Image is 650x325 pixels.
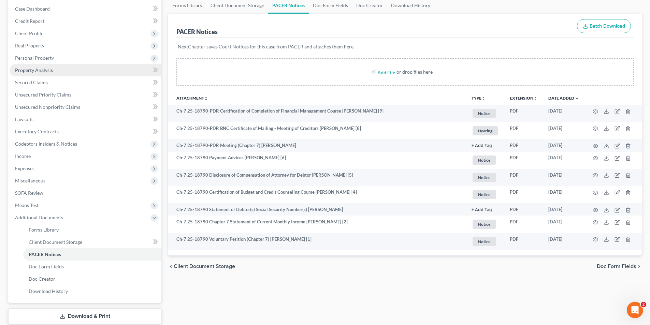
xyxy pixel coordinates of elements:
a: Notice [472,108,499,119]
a: Notice [472,236,499,247]
a: Unsecured Priority Claims [10,89,161,101]
td: Ch-7 25-18790 Disclosure of Compensation of Attorney for Debtor [PERSON_NAME] [5] [168,169,466,186]
a: Doc Creator [23,273,161,285]
span: Miscellaneous [15,178,45,183]
span: Notice [473,190,496,199]
td: Ch-7 25-18790-PDR Meeting (Chapter 7) [PERSON_NAME] [168,139,466,151]
span: Executory Contracts [15,129,59,134]
span: Credit Report [15,18,44,24]
button: Doc Form Fields chevron_right [597,264,642,269]
i: chevron_right [636,264,642,269]
span: Doc Creator [29,276,55,282]
span: Unsecured Nonpriority Claims [15,104,80,110]
span: Means Test [15,202,39,208]
i: chevron_left [168,264,174,269]
td: PDF [504,186,543,204]
div: PACER Notices [176,28,218,36]
span: Client Profile [15,30,43,36]
span: Batch Download [590,23,625,29]
a: Notice [472,172,499,183]
a: Forms Library [23,224,161,236]
a: Unsecured Nonpriority Claims [10,101,161,113]
button: chevron_left Client Document Storage [168,264,235,269]
a: Notice [472,154,499,166]
span: Hearing [473,126,498,135]
span: Doc Form Fields [597,264,636,269]
td: Ch-7 25-18790 Statement of Debtor(s) Social Security Number(s) [PERSON_NAME] [168,203,466,216]
button: + Add Tag [472,144,492,148]
span: Notice [473,237,496,246]
td: Ch-7 25-18790 Voluntary Petition (Chapter 7) [PERSON_NAME] [1] [168,233,466,250]
td: [DATE] [543,122,584,139]
a: Notice [472,189,499,200]
span: Real Property [15,43,44,48]
a: Property Analysis [10,64,161,76]
td: [DATE] [543,105,584,122]
a: Credit Report [10,15,161,27]
td: PDF [504,105,543,122]
i: expand_more [575,97,579,101]
td: PDF [504,216,543,233]
i: unfold_more [481,97,486,101]
span: Secured Claims [15,79,48,85]
td: Ch-7 25-18790-PDR Certification of Completion of Financial Management Course [PERSON_NAME] [9] [168,105,466,122]
a: Date Added expand_more [548,95,579,101]
td: [DATE] [543,203,584,216]
span: Expenses [15,165,34,171]
span: Case Dashboard [15,6,50,12]
span: Notice [473,109,496,118]
td: [DATE] [543,169,584,186]
span: Unsecured Priority Claims [15,92,71,98]
span: PACER Notices [29,251,61,257]
a: Download & Print [8,308,161,324]
td: Ch-7 25-18790 Chapter 7 Statement of Current Monthly Income [PERSON_NAME] [2] [168,216,466,233]
td: [DATE] [543,216,584,233]
td: Ch-7 25-18790 Payment Advices [PERSON_NAME] [6] [168,152,466,169]
span: Forms Library [29,227,59,233]
p: NextChapter saves Court Notices for this case from PACER and attaches them here. [178,43,632,50]
td: [DATE] [543,139,584,151]
td: PDF [504,233,543,250]
span: Income [15,153,31,159]
div: or drop files here [396,69,433,75]
span: Codebtors Insiders & Notices [15,141,77,147]
td: PDF [504,152,543,169]
a: + Add Tag [472,206,499,213]
td: PDF [504,139,543,151]
a: Executory Contracts [10,125,161,138]
a: Hearing [472,125,499,136]
span: Additional Documents [15,215,63,220]
span: Download History [29,288,68,294]
a: Doc Form Fields [23,261,161,273]
button: + Add Tag [472,208,492,212]
span: 2 [641,302,646,307]
a: PACER Notices [23,248,161,261]
span: Notice [473,173,496,182]
a: + Add Tag [472,142,499,149]
i: unfold_more [204,97,208,101]
span: Doc Form Fields [29,264,64,269]
span: Lawsuits [15,116,33,122]
a: Secured Claims [10,76,161,89]
button: TYPEunfold_more [472,96,486,101]
td: [DATE] [543,186,584,204]
td: [DATE] [543,233,584,250]
i: unfold_more [533,97,537,101]
iframe: Intercom live chat [627,302,643,318]
span: Client Document Storage [174,264,235,269]
td: PDF [504,203,543,216]
a: Client Document Storage [23,236,161,248]
a: Extensionunfold_more [510,95,537,101]
a: Case Dashboard [10,3,161,15]
td: [DATE] [543,152,584,169]
a: SOFA Review [10,187,161,199]
span: Personal Property [15,55,54,61]
span: Client Document Storage [29,239,82,245]
span: Notice [473,220,496,229]
a: Lawsuits [10,113,161,125]
td: PDF [504,169,543,186]
a: Notice [472,219,499,230]
span: Property Analysis [15,67,53,73]
span: Notice [473,156,496,165]
button: Batch Download [577,19,631,33]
